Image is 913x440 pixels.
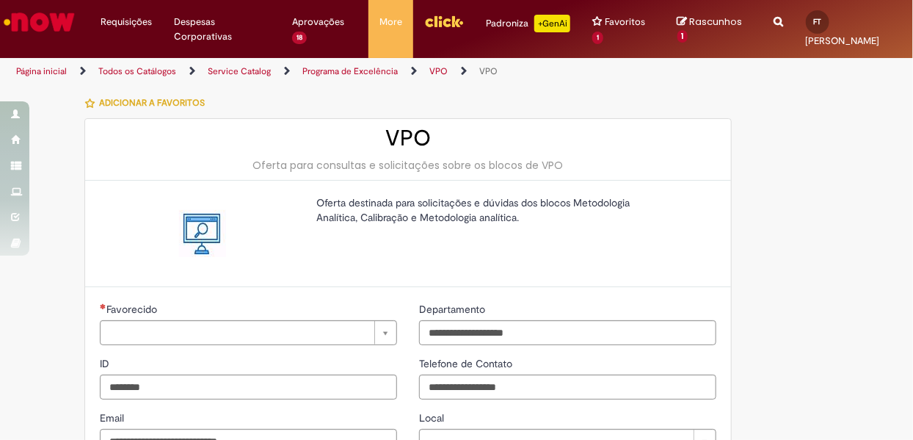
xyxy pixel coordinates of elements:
h2: VPO [100,126,716,151]
a: Programa de Excelência [302,65,398,77]
span: [PERSON_NAME] [806,35,880,47]
span: Despesas Corporativas [174,15,270,44]
img: VPO [179,210,226,257]
p: +GenAi [534,15,570,32]
span: Local [419,411,447,425]
span: Rascunhos [690,15,743,29]
a: Limpar campo Favorecido [100,320,397,345]
div: Oferta para consultas e solicitações sobre os blocos de VPO [100,158,716,173]
span: FT [813,17,821,26]
span: Favoritos [605,15,645,29]
span: Requisições [101,15,152,29]
input: ID [100,375,397,400]
a: VPO [429,65,448,77]
span: Necessários [100,303,106,309]
input: Telefone de Contato [419,375,716,400]
div: Padroniza [486,15,570,32]
button: Adicionar a Favoritos [84,87,213,118]
img: ServiceNow [1,7,77,37]
ul: Trilhas de página [11,58,597,85]
span: Necessários - Favorecido [106,303,160,316]
span: Adicionar a Favoritos [99,97,205,109]
img: click_logo_yellow_360x200.png [424,10,464,32]
a: VPO [479,65,498,77]
p: Oferta destinada para solicitações e dúvidas dos blocos Metodologia Analítica, Calibração e Metod... [316,195,705,225]
span: Aprovações [292,15,344,29]
a: Rascunhos [677,15,752,43]
span: Departamento [419,303,488,316]
span: 1 [677,30,688,43]
input: Departamento [419,320,716,345]
a: Página inicial [16,65,67,77]
span: 1 [592,32,603,44]
span: ID [100,357,112,370]
span: Telefone de Contato [419,357,515,370]
a: Service Catalog [208,65,271,77]
a: Todos os Catálogos [98,65,176,77]
span: 18 [292,32,307,44]
span: More [379,15,402,29]
span: Email [100,411,127,425]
